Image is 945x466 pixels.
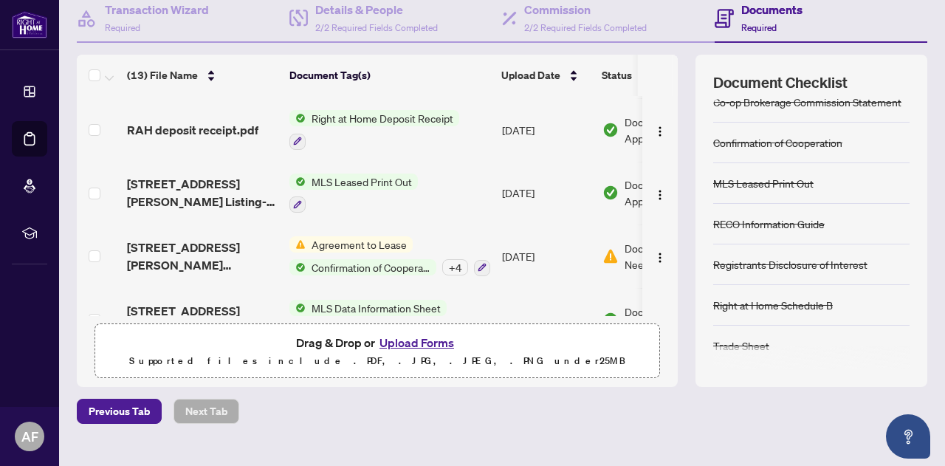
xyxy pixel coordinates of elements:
img: Logo [654,189,666,201]
img: Status Icon [289,259,306,275]
button: Status IconRight at Home Deposit Receipt [289,110,459,150]
img: Status Icon [289,300,306,316]
th: Document Tag(s) [283,55,495,96]
span: [STREET_ADDRESS][PERSON_NAME] Listing-Leased.pdf [127,175,278,210]
span: [STREET_ADDRESS][PERSON_NAME] ON_Lease Agreement-signed.pdf [127,239,278,274]
span: RAH deposit receipt.pdf [127,121,258,139]
img: Logo [654,315,666,327]
button: Logo [648,244,672,268]
h4: Transaction Wizard [105,1,209,18]
th: (13) File Name [121,55,283,96]
button: Open asap [886,414,930,459]
span: Drag & Drop orUpload FormsSupported files include .PDF, .JPG, .JPEG, .PNG under25MB [95,324,659,379]
span: Drag & Drop or [296,333,458,352]
th: Upload Date [495,55,596,96]
span: 2/2 Required Fields Completed [315,22,438,33]
img: Status Icon [289,110,306,126]
button: Logo [648,308,672,332]
span: Agreement to Lease [306,236,413,253]
span: Required [741,22,777,33]
button: Previous Tab [77,399,162,424]
button: Logo [648,181,672,205]
td: [DATE] [496,162,597,225]
img: Document Status [602,122,619,138]
div: MLS Leased Print Out [713,175,814,191]
span: Required [105,22,140,33]
img: Logo [654,126,666,137]
div: Confirmation of Cooperation [713,134,842,151]
div: Registrants Disclosure of Interest [713,256,867,273]
button: Status IconMLS Data Information Sheet [289,300,447,340]
div: Co-op Brokerage Commission Statement [713,94,901,110]
h4: Commission [524,1,647,18]
div: + 4 [442,259,468,275]
span: [STREET_ADDRESS][PERSON_NAME] Documents-MLS Data Sheet-signed.pdf [127,302,278,337]
span: Right at Home Deposit Receipt [306,110,459,126]
span: Document Approved [625,304,716,336]
div: RECO Information Guide [713,216,825,232]
span: MLS Leased Print Out [306,174,418,190]
button: Upload Forms [375,333,458,352]
button: Logo [648,118,672,142]
span: Document Approved [625,114,716,146]
img: Document Status [602,248,619,264]
img: Document Status [602,185,619,201]
img: logo [12,11,47,38]
img: Document Status [602,312,619,328]
span: AF [21,426,38,447]
span: Document Needs Work [625,240,701,273]
td: [DATE] [496,98,597,162]
span: Document Approved [625,177,716,209]
td: [DATE] [496,288,597,352]
span: Previous Tab [89,400,150,423]
img: Status Icon [289,174,306,190]
th: Status [596,55,721,96]
span: Status [602,67,632,83]
button: Status IconMLS Leased Print Out [289,174,418,213]
span: MLS Data Information Sheet [306,300,447,316]
h4: Details & People [315,1,438,18]
img: Logo [654,252,666,264]
img: Status Icon [289,236,306,253]
span: Document Checklist [713,72,848,93]
td: [DATE] [496,225,597,288]
h4: Documents [741,1,803,18]
div: Right at Home Schedule B [713,297,833,313]
div: Trade Sheet [713,337,769,354]
button: Next Tab [173,399,239,424]
span: 2/2 Required Fields Completed [524,22,647,33]
span: Upload Date [501,67,560,83]
span: Confirmation of Cooperation [306,259,436,275]
span: (13) File Name [127,67,198,83]
button: Status IconAgreement to LeaseStatus IconConfirmation of Cooperation+4 [289,236,490,276]
p: Supported files include .PDF, .JPG, .JPEG, .PNG under 25 MB [104,352,650,370]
